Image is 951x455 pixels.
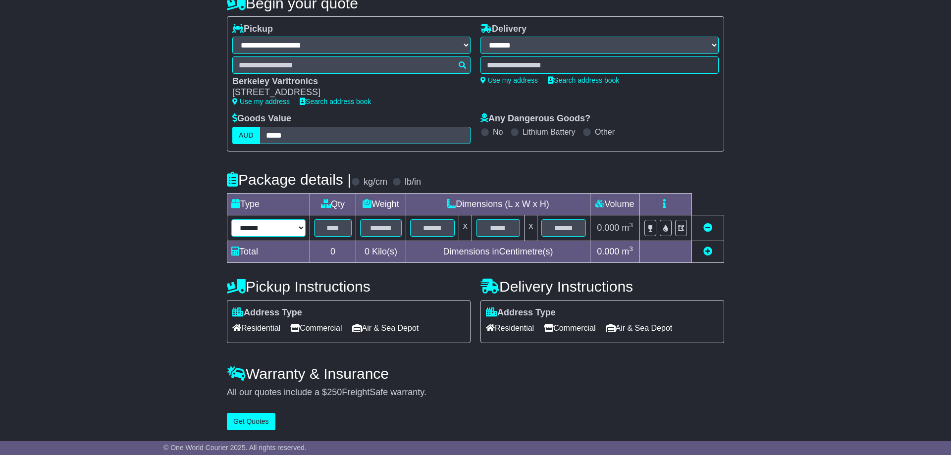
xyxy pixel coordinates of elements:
td: Qty [310,193,356,215]
span: m [622,247,633,256]
span: Air & Sea Depot [606,320,673,336]
span: Residential [232,320,280,336]
div: All our quotes include a $ FreightSafe warranty. [227,387,724,398]
h4: Warranty & Insurance [227,365,724,382]
td: Type [227,193,310,215]
label: lb/in [405,177,421,188]
td: x [459,215,472,241]
span: Commercial [544,320,595,336]
a: Add new item [703,247,712,256]
span: 0.000 [597,247,619,256]
td: Kilo(s) [356,241,406,262]
td: 0 [310,241,356,262]
label: Delivery [480,24,527,35]
a: Use my address [480,76,538,84]
span: Residential [486,320,534,336]
span: m [622,223,633,233]
td: Volume [590,193,639,215]
h4: Delivery Instructions [480,278,724,295]
sup: 3 [629,245,633,253]
td: x [525,215,537,241]
span: © One World Courier 2025. All rights reserved. [163,444,307,452]
td: Dimensions in Centimetre(s) [406,241,590,262]
div: Berkeley Varitronics [232,76,461,87]
label: No [493,127,503,137]
button: Get Quotes [227,413,275,430]
div: [STREET_ADDRESS] [232,87,461,98]
label: Pickup [232,24,273,35]
span: 0.000 [597,223,619,233]
h4: Pickup Instructions [227,278,471,295]
label: Other [595,127,615,137]
label: Address Type [486,307,556,318]
label: kg/cm [364,177,387,188]
span: Air & Sea Depot [352,320,419,336]
span: 0 [365,247,370,256]
td: Weight [356,193,406,215]
a: Search address book [300,98,371,105]
label: Address Type [232,307,302,318]
span: 250 [327,387,342,397]
a: Search address book [548,76,619,84]
label: Any Dangerous Goods? [480,113,590,124]
a: Use my address [232,98,290,105]
label: AUD [232,127,260,144]
a: Remove this item [703,223,712,233]
span: Commercial [290,320,342,336]
label: Lithium Battery [523,127,576,137]
label: Goods Value [232,113,291,124]
td: Total [227,241,310,262]
sup: 3 [629,221,633,229]
td: Dimensions (L x W x H) [406,193,590,215]
h4: Package details | [227,171,351,188]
